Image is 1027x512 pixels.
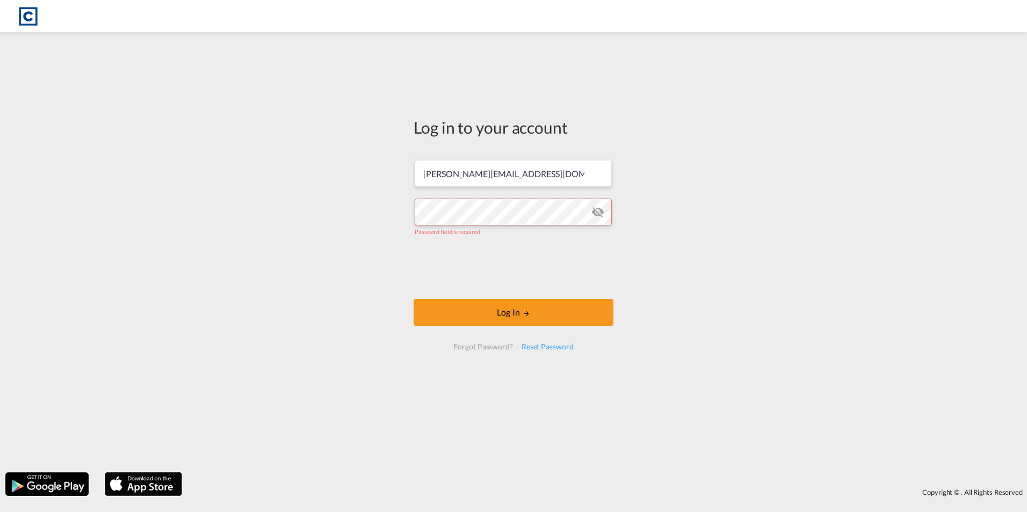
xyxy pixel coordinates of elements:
[449,337,517,356] div: Forgot Password?
[415,228,480,235] span: Password field is required
[104,471,183,497] img: apple.png
[4,471,90,497] img: google.png
[591,206,604,218] md-icon: icon-eye-off
[415,160,612,187] input: Enter email/phone number
[187,483,1027,501] div: Copyright © . All Rights Reserved
[16,4,40,28] img: 1fdb9190129311efbfaf67cbb4249bed.jpeg
[432,246,595,288] iframe: reCAPTCHA
[414,299,613,326] button: LOGIN
[517,337,578,356] div: Reset Password
[414,116,613,138] div: Log in to your account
